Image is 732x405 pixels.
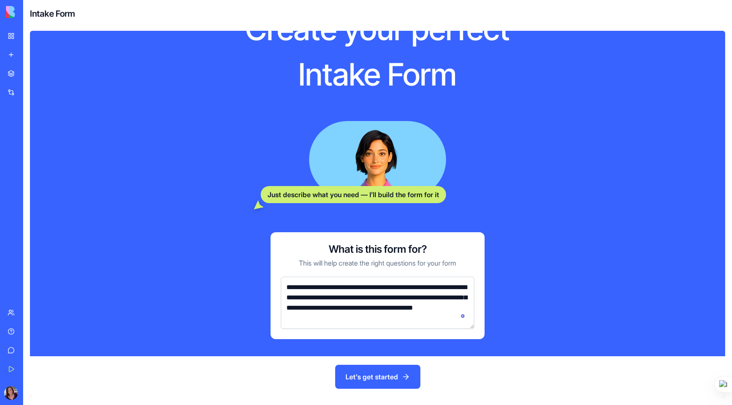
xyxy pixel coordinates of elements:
img: logo [6,6,59,18]
h1: Intake Form [186,55,569,94]
h4: Intake Form [30,8,75,20]
img: ACg8ocIAE6wgsgHe9tMraKf-hAp8HJ_1XYJJkosSgrxIF3saiq0oh1HR=s96-c [4,386,18,400]
textarea: To enrich screen reader interactions, please activate Accessibility in Grammarly extension settings [281,277,474,329]
h3: What is this form for? [329,242,427,256]
p: This will help create the right questions for your form [299,258,456,268]
div: Just describe what you need — I’ll build the form for it [261,186,446,203]
button: Let's get started [335,365,420,389]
